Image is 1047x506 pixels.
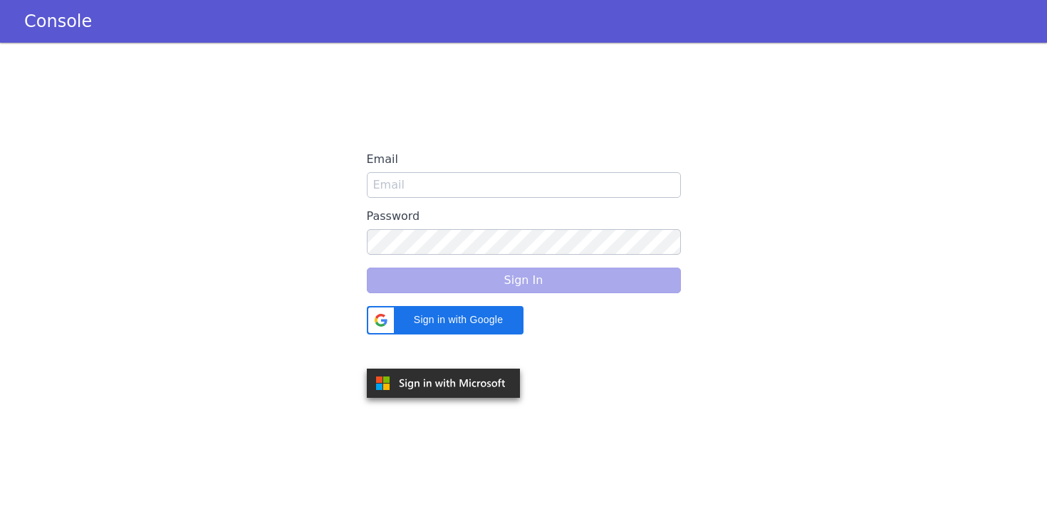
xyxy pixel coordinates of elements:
label: Password [367,204,681,229]
div: Sign in with Google [367,306,523,334]
span: Sign in with Google [402,312,515,327]
input: Email [367,172,681,198]
img: azure.svg [367,369,520,398]
iframe: Sign in with Google Button [360,333,531,364]
label: Email [367,147,681,172]
a: Console [7,11,109,31]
